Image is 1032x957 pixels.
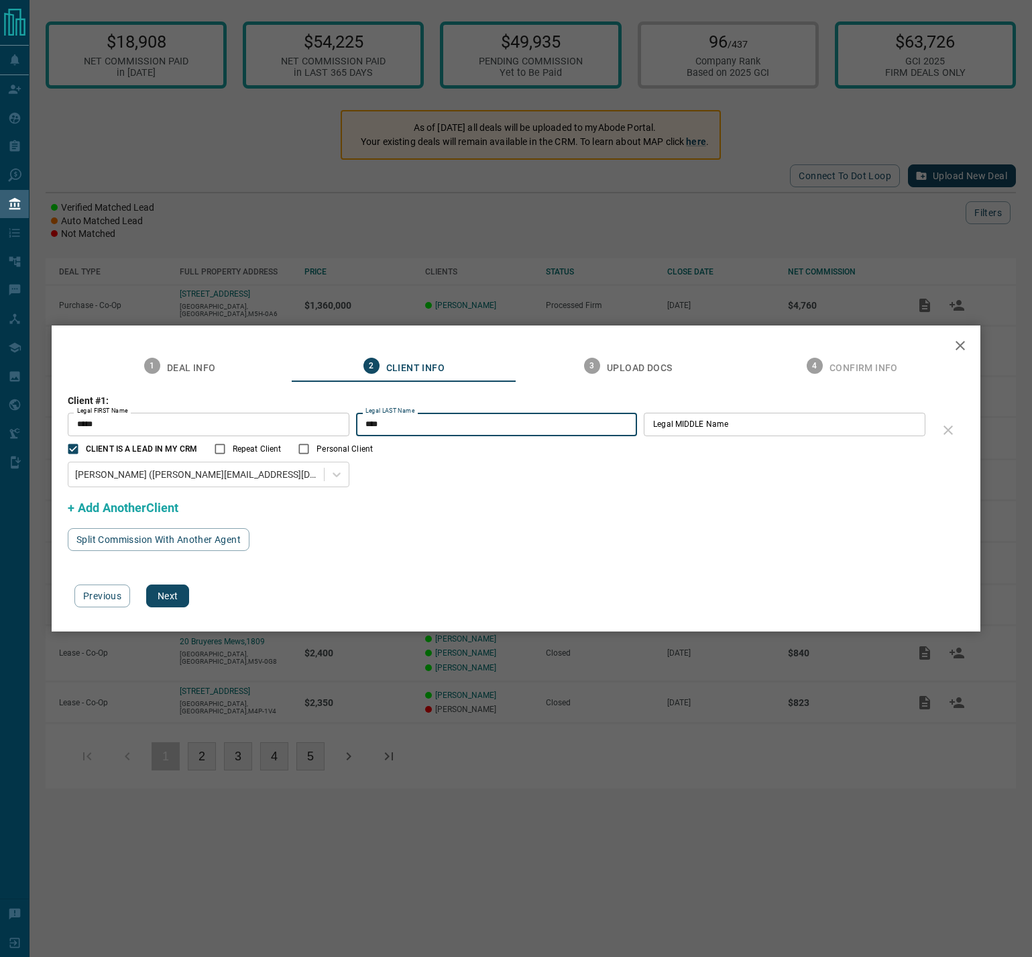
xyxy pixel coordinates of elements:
button: Split Commission With Another Agent [68,528,249,551]
label: Legal LAST Name [365,407,414,415]
label: Legal FIRST Name [77,407,128,415]
span: Personal Client [317,443,373,455]
text: 1 [150,361,154,370]
span: Client Info [386,362,445,374]
span: Upload Docs [607,362,672,374]
span: CLIENT IS A LEAD IN MY CRM [86,443,197,455]
text: 2 [369,361,374,370]
span: + Add AnotherClient [68,501,178,515]
h3: Client #1: [68,395,932,406]
span: Repeat Client [233,443,281,455]
span: Deal Info [167,362,216,374]
button: Previous [74,585,130,607]
button: Next [146,585,189,607]
text: 3 [589,361,594,370]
